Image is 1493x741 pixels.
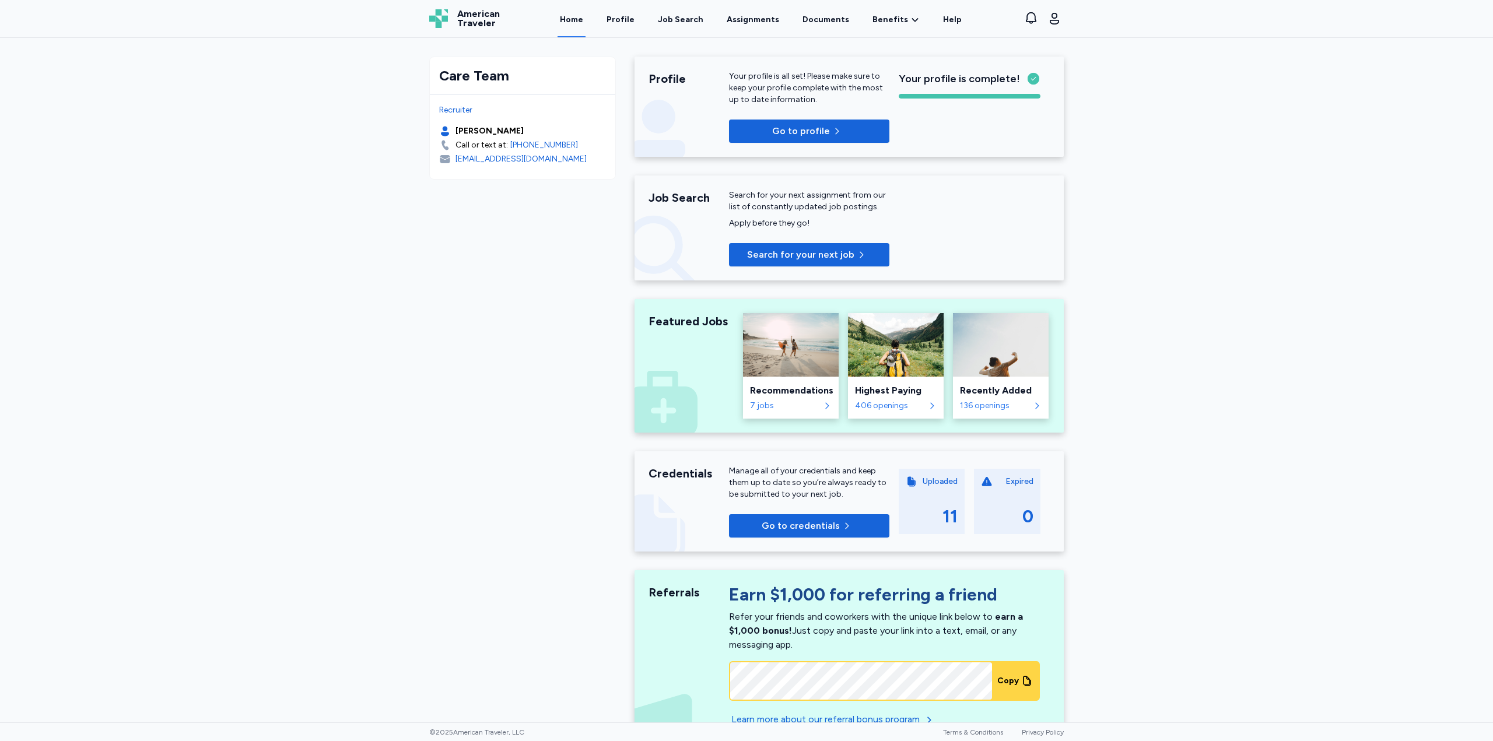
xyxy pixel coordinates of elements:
[729,189,889,213] div: Search for your next assignment from our list of constantly updated job postings.
[747,248,854,262] span: Search for your next job
[649,313,729,329] div: Featured Jobs
[649,71,729,87] div: Profile
[750,400,820,412] div: 7 jobs
[649,189,729,206] div: Job Search
[855,400,925,412] div: 406 openings
[1022,506,1033,527] div: 0
[943,728,1003,736] a: Terms & Conditions
[855,384,937,398] div: Highest Paying
[455,139,508,151] div: Call or text at:
[848,313,944,377] img: Highest Paying
[439,66,606,85] div: Care Team
[960,384,1042,398] div: Recently Added
[649,584,729,600] div: Referrals
[1022,728,1064,736] a: Privacy Policy
[872,14,920,26] a: Benefits
[729,465,889,500] div: Manage all of your credentials and keep them up to date so you’re always ready to be submitted to...
[899,71,1020,87] span: Your profile is complete!
[960,400,1030,412] div: 136 openings
[729,243,889,266] button: Search for your next job
[743,313,839,419] a: RecommendationsRecommendations7 jobs
[455,125,524,137] div: [PERSON_NAME]
[457,9,500,28] span: American Traveler
[872,14,908,26] span: Benefits
[729,584,1040,610] div: Earn $1,000 for referring a friend
[729,71,889,106] div: Your profile is all set! Please make sure to keep your profile complete with the most up to date ...
[729,611,1023,650] div: Refer your friends and coworkers with the unique link below to Just copy and paste your link into...
[772,124,830,138] span: Go to profile
[953,313,1049,419] a: Recently AddedRecently Added136 openings
[762,519,840,533] span: Go to credentials
[510,139,578,151] a: [PHONE_NUMBER]
[953,313,1049,377] img: Recently Added
[729,120,889,143] button: Go to profile
[1005,476,1033,487] div: Expired
[743,313,839,377] img: Recommendations
[750,384,832,398] div: Recommendations
[923,476,958,487] div: Uploaded
[439,104,606,116] div: Recruiter
[942,506,958,527] div: 11
[558,1,586,37] a: Home
[455,153,587,165] div: [EMAIL_ADDRESS][DOMAIN_NAME]
[429,9,448,28] img: Logo
[729,217,889,229] div: Apply before they go!
[658,14,703,26] div: Job Search
[729,514,889,538] button: Go to credentials
[848,313,944,419] a: Highest PayingHighest Paying406 openings
[429,728,524,737] span: © 2025 American Traveler, LLC
[649,465,729,482] div: Credentials
[997,675,1019,687] div: Copy
[731,712,920,726] div: Learn more about our referral bonus program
